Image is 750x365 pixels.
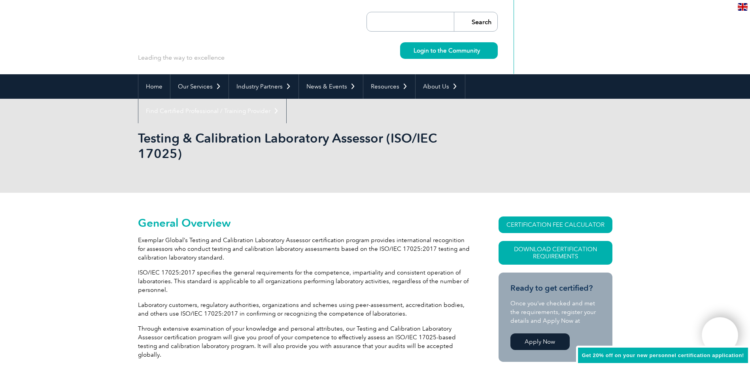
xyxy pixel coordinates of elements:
a: Login to the Community [400,42,498,59]
a: CERTIFICATION FEE CALCULATOR [499,216,612,233]
a: Download Certification Requirements [499,241,612,265]
h1: Testing & Calibration Laboratory Assessor (ISO/IEC 17025) [138,130,442,161]
p: Once you’ve checked and met the requirements, register your details and Apply Now at [510,299,601,325]
a: Home [138,74,170,99]
input: Search [454,12,497,31]
a: Apply Now [510,333,570,350]
p: ISO/IEC 17025:2017 specifies the general requirements for the competence, impartiality and consis... [138,268,470,294]
h3: Ready to get certified? [510,283,601,293]
p: Through extensive examination of your knowledge and personal attributes, our Testing and Calibrat... [138,324,470,359]
p: Laboratory customers, regulatory authorities, organizations and schemes using peer-assessment, ac... [138,301,470,318]
a: Industry Partners [229,74,298,99]
a: Find Certified Professional / Training Provider [138,99,286,123]
h2: General Overview [138,216,470,229]
img: svg+xml;nitro-empty-id=MzcxOjIyMw==-1;base64,PHN2ZyB2aWV3Qm94PSIwIDAgMTEgMTEiIHdpZHRoPSIxMSIgaGVp... [480,48,484,53]
img: svg+xml;nitro-empty-id=MTMyMzoxMTY=-1;base64,PHN2ZyB2aWV3Qm94PSIwIDAgNDAwIDQwMCIgd2lkdGg9IjQwMCIg... [710,325,730,345]
p: Leading the way to excellence [138,53,225,62]
a: Our Services [170,74,229,99]
a: About Us [416,74,465,99]
span: Get 20% off on your new personnel certification application! [582,352,744,358]
a: Resources [363,74,415,99]
img: en [738,3,748,11]
a: News & Events [299,74,363,99]
p: Exemplar Global’s Testing and Calibration Laboratory Assessor certification program provides inte... [138,236,470,262]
